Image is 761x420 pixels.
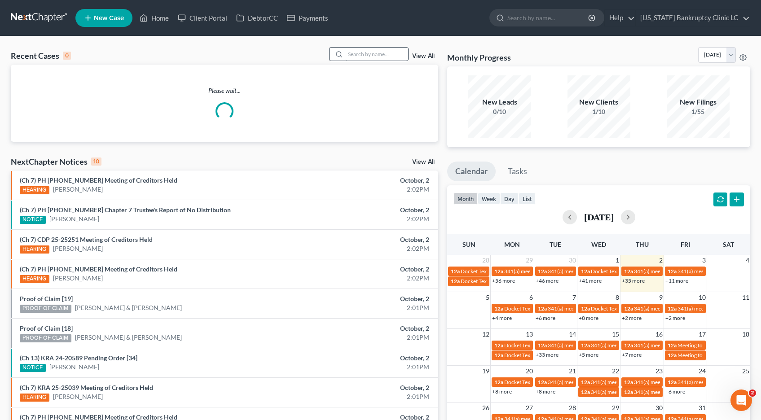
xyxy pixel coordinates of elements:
a: [PERSON_NAME] [53,244,103,253]
span: Docket Text: for [PERSON_NAME] [461,278,541,284]
span: 10 [698,292,707,303]
a: +8 more [536,388,555,395]
span: 341(a) meeting for [PERSON_NAME] [634,342,721,349]
a: (Ch 7) CDP 25-25251 Meeting of Creditors Held [20,236,153,243]
a: +56 more [492,277,515,284]
span: 16 [655,329,664,340]
span: Thu [636,241,649,248]
a: Proof of Claim [19] [20,295,73,302]
div: 2:01PM [299,303,430,312]
div: 1/55 [667,107,730,116]
span: 15 [611,329,620,340]
span: 20 [525,366,534,376]
a: Tasks [500,162,535,181]
div: NextChapter Notices [11,156,101,167]
a: +8 more [579,315,598,321]
a: +2 more [622,315,642,321]
a: +4 more [492,315,512,321]
span: 8 [615,292,620,303]
a: [PERSON_NAME] [53,274,103,283]
span: 5 [485,292,490,303]
span: 12a [668,305,677,312]
span: 9 [658,292,664,303]
a: Home [135,10,173,26]
a: [PERSON_NAME] & [PERSON_NAME] [75,333,182,342]
div: HEARING [20,275,49,283]
span: 12a [494,342,503,349]
a: +6 more [536,315,555,321]
span: 341(a) meeting for [PERSON_NAME] [634,268,721,275]
div: October, 2 [299,383,430,392]
span: 12a [581,342,590,349]
span: Docket Text: for [PERSON_NAME] [PERSON_NAME] & [MEDICAL_DATA][PERSON_NAME] [504,305,718,312]
span: 29 [611,402,620,413]
span: Sat [723,241,734,248]
span: 12a [581,379,590,385]
span: 12a [668,268,677,275]
iframe: Intercom live chat [730,389,752,411]
div: 0/10 [468,107,531,116]
input: Search by name... [507,9,589,26]
span: 27 [525,402,534,413]
span: 12a [624,268,633,275]
span: 12a [494,268,503,275]
span: 2 [658,255,664,266]
span: 25 [741,366,750,376]
div: Recent Cases [11,50,71,61]
div: 0 [63,52,71,60]
span: New Case [94,15,124,22]
span: 12a [494,352,503,359]
a: +2 more [665,315,685,321]
span: 12a [538,268,547,275]
span: 12a [538,342,547,349]
div: 2:01PM [299,333,430,342]
span: 21 [568,366,577,376]
span: 341(a) meeting for [PERSON_NAME] [591,379,677,385]
span: Fri [681,241,690,248]
span: 12a [451,278,460,284]
a: [PERSON_NAME] & [PERSON_NAME] [75,303,182,312]
div: October, 2 [299,294,430,303]
button: day [500,192,519,205]
div: New Leads [468,97,531,107]
a: +7 more [622,351,642,358]
span: 29 [525,255,534,266]
a: +35 more [622,277,645,284]
span: 12a [668,379,677,385]
span: 28 [568,402,577,413]
span: 341(a) meeting for [PERSON_NAME] & [PERSON_NAME] [504,268,638,275]
span: 26 [481,402,490,413]
a: (Ch 13) KRA 24-20589 Pending Order [34] [20,354,137,362]
span: Docket Text: for [PERSON_NAME] & [PERSON_NAME] [461,268,589,275]
div: HEARING [20,394,49,402]
span: 12a [624,379,633,385]
span: 12 [481,329,490,340]
span: 23 [655,366,664,376]
div: 2:01PM [299,363,430,372]
a: +33 more [536,351,559,358]
a: +8 more [492,388,512,395]
span: 19 [481,366,490,376]
a: +11 more [665,277,688,284]
div: October, 2 [299,265,430,274]
a: View All [412,159,435,165]
a: Payments [282,10,333,26]
span: 24 [698,366,707,376]
span: 341(a) meeting for [PERSON_NAME] [634,305,721,312]
div: October, 2 [299,235,430,244]
a: View All [412,53,435,59]
input: Search by name... [345,48,408,61]
span: Docket Text: for [PERSON_NAME] & [PERSON_NAME] [504,342,632,349]
span: 12a [494,379,503,385]
span: 341(a) meeting for [PERSON_NAME] [548,268,634,275]
span: 12a [668,352,677,359]
span: 6 [528,292,534,303]
span: 341(a) meeting for [PERSON_NAME] [591,389,677,395]
div: HEARING [20,245,49,254]
span: 12a [624,305,633,312]
a: +5 more [579,351,598,358]
span: Docket Text: for [PERSON_NAME] [591,268,671,275]
a: Proof of Claim [18] [20,324,73,332]
span: Docket Text: for [PERSON_NAME] [504,379,585,385]
span: 12a [494,305,503,312]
